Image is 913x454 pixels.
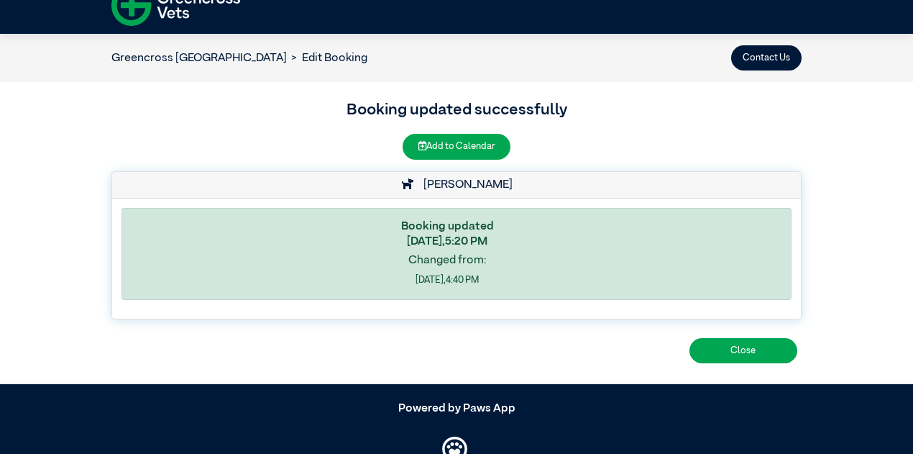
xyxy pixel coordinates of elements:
[403,134,510,159] button: Add to Calendar
[689,338,797,363] button: Close
[287,50,367,67] li: Edit Booking
[132,235,763,249] h5: [DATE] , 5:20 PM
[132,275,763,286] h6: [DATE] , 4:40 PM
[111,50,367,67] nav: breadcrumb
[111,402,802,416] h5: Powered by Paws App
[111,99,802,123] h3: Booking updated successfully
[111,53,287,64] a: Greencross [GEOGRAPHIC_DATA]
[401,221,494,232] strong: Booking updated
[416,179,513,191] span: [PERSON_NAME]
[731,45,802,71] button: Contact Us
[132,254,763,268] h4: Changed from:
